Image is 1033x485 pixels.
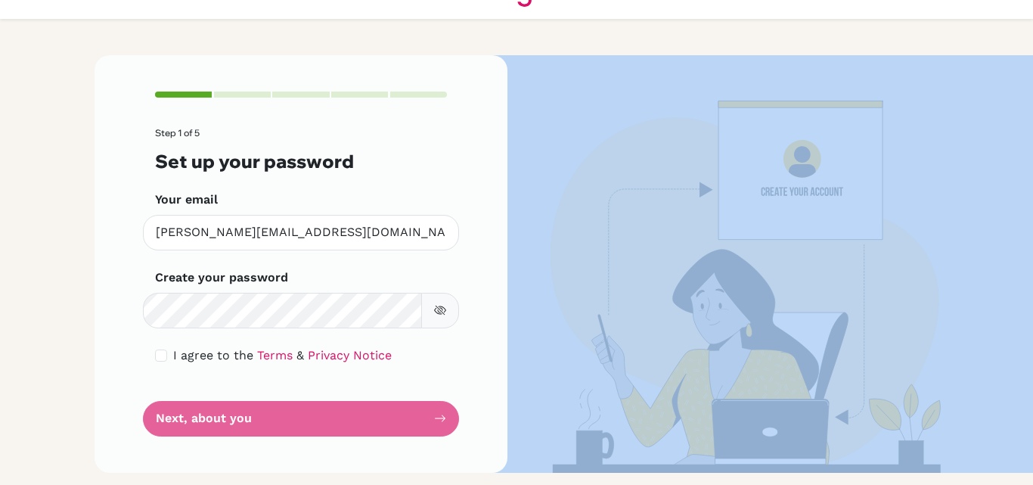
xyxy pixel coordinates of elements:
[155,191,218,209] label: Your email
[257,348,293,362] a: Terms
[155,151,447,173] h3: Set up your password
[155,127,200,138] span: Step 1 of 5
[173,348,253,362] span: I agree to the
[308,348,392,362] a: Privacy Notice
[143,215,459,250] input: Insert your email*
[296,348,304,362] span: &
[155,269,288,287] label: Create your password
